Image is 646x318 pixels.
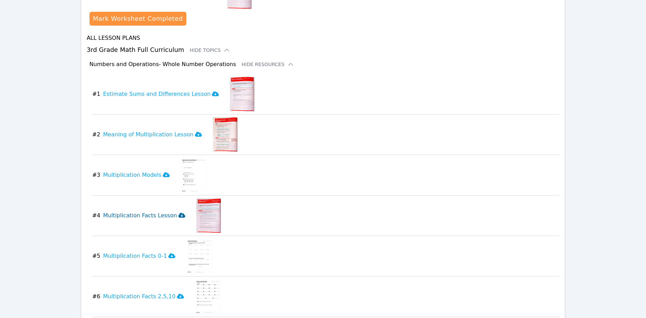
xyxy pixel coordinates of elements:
h3: Estimate Sums and Differences Lesson [103,90,219,98]
button: #2Meaning of Multiplication Lesson [92,117,207,152]
h3: 3rd Grade Math Full Curriculum [87,45,560,55]
button: Mark Worksheet Completed [90,12,186,26]
img: Multiplication Facts Lesson [196,198,221,233]
h3: Numbers and Operations- Whole Number Operations [90,60,236,69]
span: # 4 [92,211,101,220]
button: #5Multiplication Facts 0-1 [92,239,181,273]
span: # 1 [92,90,101,98]
img: Multiplication Models [181,158,207,192]
h3: Meaning of Multiplication Lesson [103,130,202,139]
span: # 2 [92,130,101,139]
img: Meaning of Multiplication Lesson [213,117,237,152]
h3: Multiplication Models [103,171,170,179]
span: # 5 [92,252,101,260]
button: Hide Resources [242,61,294,68]
h3: Multiplication Facts 0-1 [103,252,175,260]
h3: Multiplication Facts 2,5,10 [103,292,184,301]
button: #1Estimate Sums and Differences Lesson [92,77,225,111]
button: #3Multiplication Models [92,158,175,192]
button: Hide Topics [190,47,231,54]
div: Mark Worksheet Completed [93,14,183,24]
span: # 3 [92,171,101,179]
h3: Multiplication Facts Lesson [103,211,185,220]
button: #6Multiplication Facts 2,5,10 [92,279,189,314]
img: Estimate Sums and Differences Lesson [230,77,254,111]
h4: All Lesson Plans [87,34,560,42]
button: #4Multiplication Facts Lesson [92,198,191,233]
span: # 6 [92,292,101,301]
img: Multiplication Facts 0-1 [186,239,213,273]
img: Multiplication Facts 2,5,10 [195,279,222,314]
